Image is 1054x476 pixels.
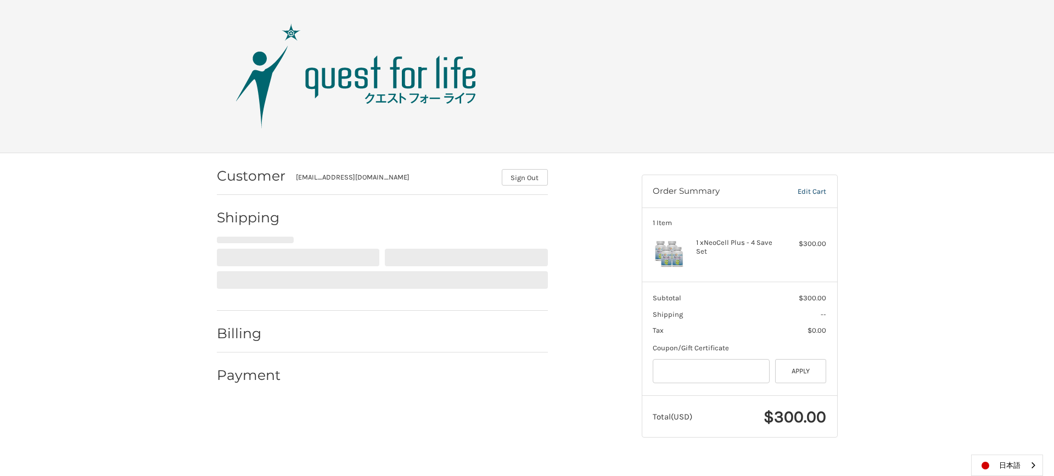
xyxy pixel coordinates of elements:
button: Sign Out [502,169,548,186]
a: 日本語 [972,455,1042,475]
span: Tax [653,326,664,334]
aside: Language selected: 日本語 [971,455,1043,476]
span: Shipping [653,310,683,318]
span: $300.00 [764,407,826,427]
h4: 1 x NeoCell Plus - 4 Save Set [696,238,780,256]
div: Language [971,455,1043,476]
span: $300.00 [799,294,826,302]
div: Coupon/Gift Certificate [653,343,826,354]
h2: Customer [217,167,285,184]
div: $300.00 [783,238,826,249]
h3: 1 Item [653,219,826,227]
span: $0.00 [808,326,826,334]
h2: Payment [217,367,281,384]
a: Edit Cart [775,186,826,197]
span: Total (USD) [653,412,692,422]
h3: Order Summary [653,186,775,197]
button: Apply [775,359,827,384]
h2: Billing [217,325,281,342]
input: Gift Certificate or Coupon Code [653,359,770,384]
h2: Shipping [217,209,281,226]
div: [EMAIL_ADDRESS][DOMAIN_NAME] [296,172,491,186]
span: Subtotal [653,294,681,302]
img: クエスト・グループ [219,21,494,131]
span: -- [821,310,826,318]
